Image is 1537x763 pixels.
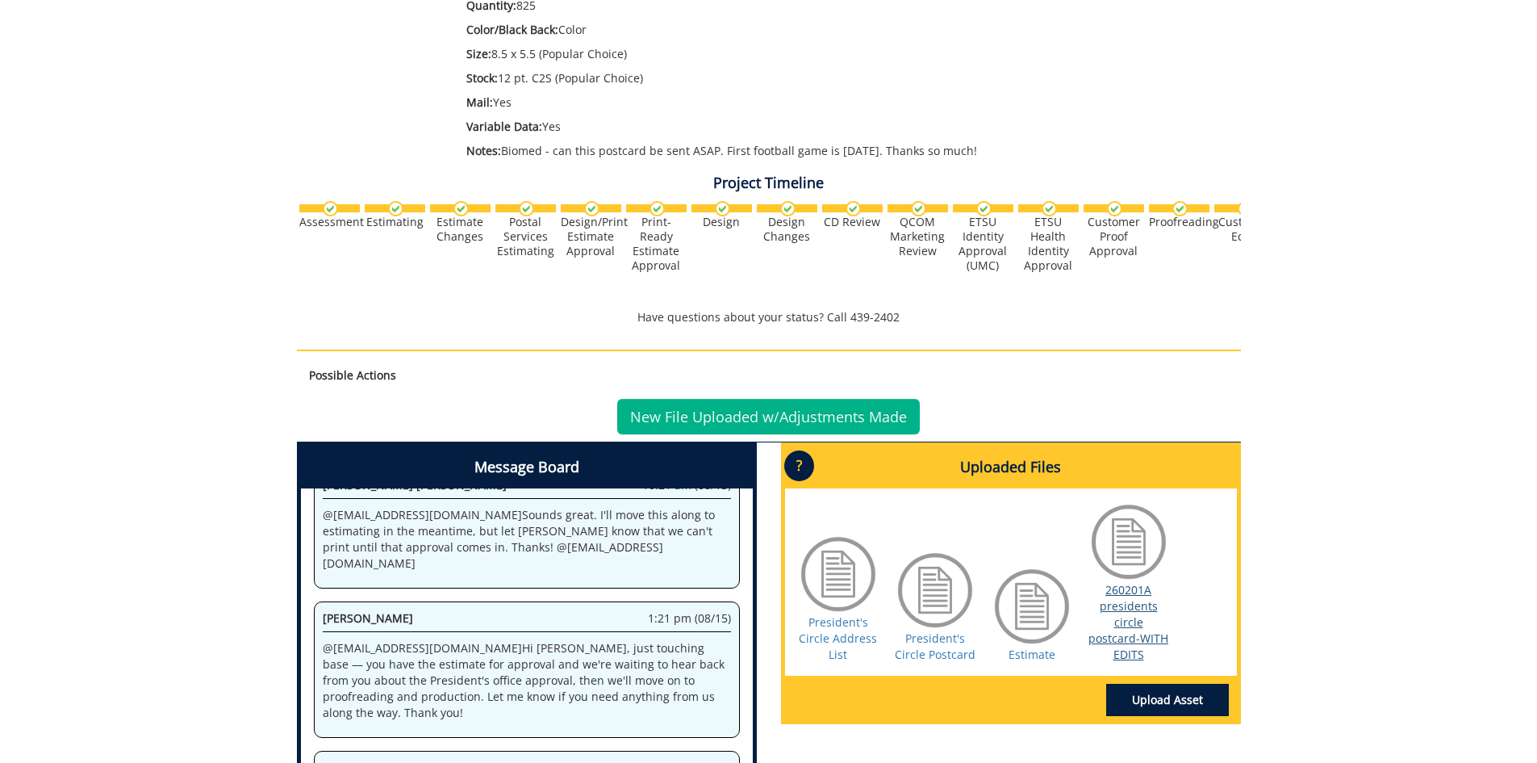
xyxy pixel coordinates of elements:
strong: Possible Actions [309,367,396,383]
h4: Project Timeline [297,175,1241,191]
span: Stock: [466,70,498,86]
a: 260201A presidents circle postcard-WITH EDITS [1088,582,1168,662]
p: Biomed - can this postcard be sent ASAP. First football game is [DATE]. Thanks so much! [466,143,1098,159]
h4: Message Board [301,446,753,488]
img: checkmark [780,201,796,216]
a: President's Circle Postcard [895,631,975,662]
img: checkmark [1107,201,1122,216]
p: Have questions about your status? Call 439-2402 [297,309,1241,325]
div: Design Changes [757,215,817,244]
span: Notes: [466,143,501,158]
p: ? [784,451,814,481]
div: Estimate Changes [430,215,491,244]
div: ETSU Health Identity Approval [1018,215,1079,273]
img: checkmark [519,201,534,216]
div: QCOM Marketing Review [888,215,948,258]
a: Estimate [1009,647,1055,662]
p: 8.5 x 5.5 (Popular Choice) [466,46,1098,62]
div: Postal Services Estimating [495,215,556,258]
img: checkmark [649,201,665,216]
span: 1:21 pm (08/15) [648,610,731,627]
p: Yes [466,119,1098,135]
p: @ [EMAIL_ADDRESS][DOMAIN_NAME] Hi [PERSON_NAME], just touching base — you have the estimate for a... [323,640,731,721]
img: checkmark [584,201,599,216]
img: checkmark [323,201,338,216]
span: Mail: [466,94,493,110]
img: checkmark [1042,201,1057,216]
span: Variable Data: [466,119,542,134]
div: Customer Proof Approval [1084,215,1144,258]
p: Yes [466,94,1098,111]
span: Size: [466,46,491,61]
img: checkmark [976,201,992,216]
div: CD Review [822,215,883,229]
div: Assessment [299,215,360,229]
div: Print-Ready Estimate Approval [626,215,687,273]
a: Upload Asset [1106,684,1229,716]
img: checkmark [1172,201,1188,216]
p: Color [466,22,1098,38]
h4: Uploaded Files [785,446,1237,488]
img: checkmark [388,201,403,216]
div: Design/Print Estimate Approval [561,215,621,258]
div: Proofreading [1149,215,1209,229]
a: President's Circle Address List [799,614,877,662]
div: Estimating [365,215,425,229]
span: [PERSON_NAME] [323,610,413,626]
p: @ [EMAIL_ADDRESS][DOMAIN_NAME] Sounds great. I'll move this along to estimating in the meantime, ... [323,507,731,572]
div: Design [691,215,752,229]
img: checkmark [846,201,861,216]
div: Customer Edits [1214,215,1275,244]
img: checkmark [453,201,469,216]
img: checkmark [911,201,926,216]
img: checkmark [715,201,730,216]
a: New File Uploaded w/Adjustments Made [617,399,920,434]
img: no [1238,201,1253,216]
p: 12 pt. C2S (Popular Choice) [466,70,1098,86]
div: ETSU Identity Approval (UMC) [953,215,1013,273]
span: Color/Black Back: [466,22,558,37]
